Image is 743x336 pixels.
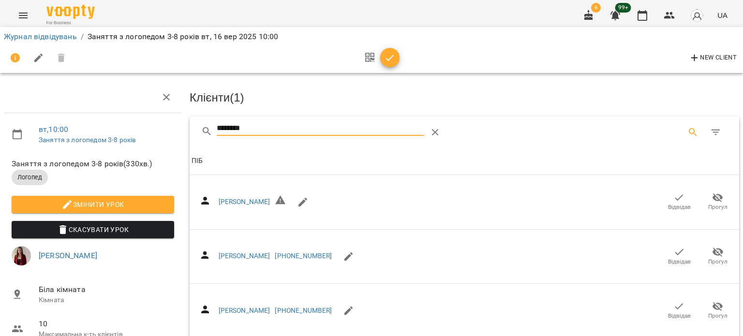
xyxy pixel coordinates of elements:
span: Заняття з логопедом 3-8 років ( 330 хв. ) [12,158,174,170]
span: 10 [39,318,174,330]
li: / [81,31,84,43]
button: Прогул [698,297,737,324]
span: Відвідав [668,312,691,320]
span: Скасувати Урок [19,224,166,235]
button: Search [682,121,705,144]
button: Скасувати Урок [12,221,174,238]
img: c5c2327a462b6d56a8a85194126ad4bc.jpg [12,246,31,265]
img: Voopty Logo [46,5,95,19]
nav: breadcrumb [4,31,739,43]
button: UA [713,6,731,24]
div: Sort [192,155,203,167]
button: Змінити урок [12,196,174,213]
span: For Business [46,20,95,26]
a: [PERSON_NAME] [219,198,270,205]
a: [PERSON_NAME] [39,251,97,260]
img: avatar_s.png [690,9,704,22]
button: Прогул [698,189,737,216]
div: ПІБ [192,155,203,167]
button: Menu [12,4,35,27]
p: Кімната [39,295,174,305]
button: Відвідав [660,243,698,270]
a: [PERSON_NAME] [219,252,270,260]
span: Прогул [708,258,728,266]
span: Відвідав [668,258,691,266]
button: Відвідав [660,297,698,324]
p: Заняття з логопедом 3-8 років вт, 16 вер 2025 10:00 [88,31,279,43]
a: Журнал відвідувань [4,32,77,41]
button: Фільтр [704,121,728,144]
span: Прогул [708,312,728,320]
button: Відвідав [660,189,698,216]
span: UA [717,10,728,20]
span: ПІБ [192,155,737,167]
button: New Client [686,50,739,66]
span: 99+ [615,3,631,13]
div: Table Toolbar [190,117,739,147]
h3: Клієнти ( 1 ) [190,91,739,104]
span: New Client [689,52,737,64]
button: Прогул [698,243,737,270]
span: Логопед [12,173,48,182]
span: Відвідав [668,203,691,211]
span: 6 [591,3,601,13]
a: [PHONE_NUMBER] [275,307,332,314]
span: Біла кімната [39,284,174,295]
a: [PHONE_NUMBER] [275,252,332,260]
input: Search [217,121,424,136]
a: Заняття з логопедом 3-8 років [39,136,136,144]
h6: Невірний формат телефону ${ phone } [275,194,286,210]
a: вт , 10:00 [39,125,68,134]
a: [PERSON_NAME] [219,307,270,314]
span: Прогул [708,203,728,211]
span: Змінити урок [19,199,166,210]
